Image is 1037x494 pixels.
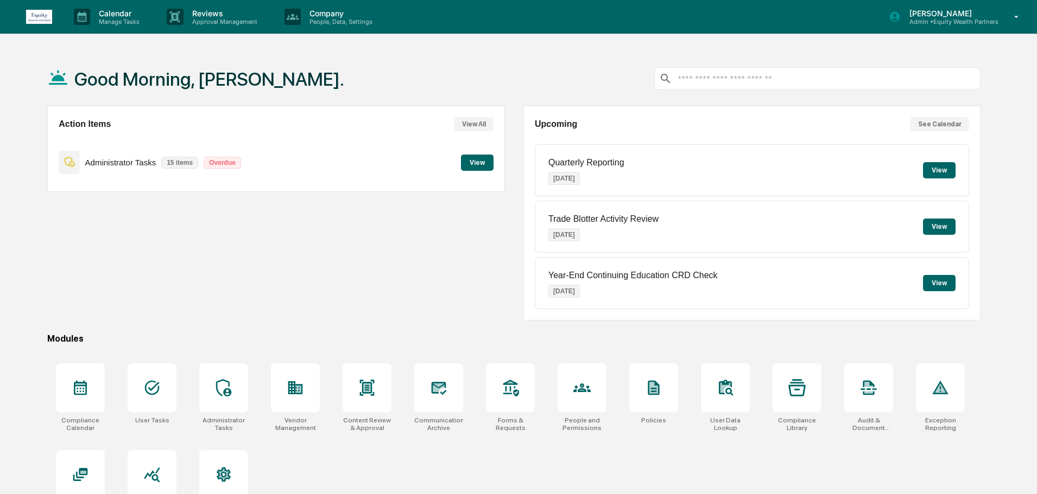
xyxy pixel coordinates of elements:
div: Compliance Library [773,416,821,432]
p: Manage Tasks [90,18,145,25]
button: View [461,155,494,171]
button: See Calendar [910,117,969,131]
p: Approval Management [184,18,263,25]
p: [DATE] [548,172,580,185]
p: [DATE] [548,228,580,241]
p: [DATE] [548,285,580,298]
div: Compliance Calendar [56,416,105,432]
p: Reviews [184,9,263,18]
div: Content Review & Approval [343,416,391,432]
a: View [461,157,494,167]
p: 15 items [161,157,198,169]
div: Vendor Management [271,416,320,432]
button: View [923,162,956,178]
h2: Action Items [59,119,111,129]
div: User Tasks [135,416,169,424]
h2: Upcoming [535,119,577,129]
div: People and Permissions [558,416,606,432]
p: Company [301,9,378,18]
button: View All [454,117,494,131]
p: Administrator Tasks [85,158,156,167]
div: Communications Archive [414,416,463,432]
p: Year-End Continuing Education CRD Check [548,271,718,280]
p: Quarterly Reporting [548,158,624,168]
div: Administrator Tasks [199,416,248,432]
div: Modules [47,333,981,344]
p: Trade Blotter Activity Review [548,214,659,224]
p: People, Data, Settings [301,18,378,25]
img: logo [26,10,52,24]
p: [PERSON_NAME] [901,9,998,18]
p: Calendar [90,9,145,18]
p: Admin • Equity Wealth Partners [901,18,998,25]
button: View [923,219,956,235]
div: Exception Reporting [916,416,965,432]
div: Audit & Document Logs [844,416,893,432]
p: Overdue [204,157,241,169]
h1: Good Morning, [PERSON_NAME]. [74,68,344,90]
button: View [923,275,956,291]
div: User Data Lookup [701,416,750,432]
div: Forms & Requests [486,416,535,432]
div: Policies [641,416,666,424]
